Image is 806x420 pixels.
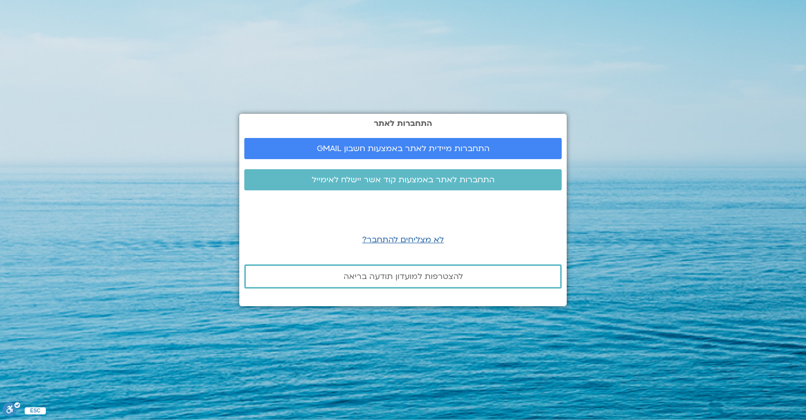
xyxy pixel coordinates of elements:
span: התחברות לאתר באמצעות קוד אשר יישלח לאימייל [312,175,495,184]
a: לא מצליחים להתחבר? [362,234,444,245]
a: התחברות מיידית לאתר באמצעות חשבון GMAIL [244,138,562,159]
a: התחברות לאתר באמצעות קוד אשר יישלח לאימייל [244,169,562,190]
h2: התחברות לאתר [244,119,562,128]
span: התחברות מיידית לאתר באמצעות חשבון GMAIL [317,144,490,153]
a: להצטרפות למועדון תודעה בריאה [244,264,562,289]
span: להצטרפות למועדון תודעה בריאה [344,272,463,281]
